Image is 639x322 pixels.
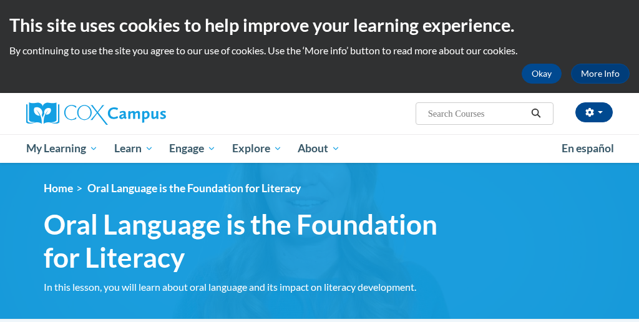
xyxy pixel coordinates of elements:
[571,64,630,84] a: More Info
[161,134,224,163] a: Engage
[562,142,614,155] span: En español
[26,102,209,125] a: Cox Campus
[554,135,622,162] a: En español
[290,134,349,163] a: About
[169,141,216,156] span: Engage
[9,44,630,57] p: By continuing to use the site you agree to our use of cookies. Use the ‘More info’ button to read...
[298,141,340,156] span: About
[522,64,562,84] button: Okay
[17,134,622,163] div: Main menu
[224,134,290,163] a: Explore
[575,102,613,122] button: Account Settings
[106,134,162,163] a: Learn
[527,106,545,121] button: Search
[26,141,98,156] span: My Learning
[427,106,527,121] input: Search Courses
[44,182,73,195] a: Home
[44,280,474,294] div: In this lesson, you will learn about oral language and its impact on literacy development.
[44,208,474,274] span: Oral Language is the Foundation for Literacy
[9,12,630,37] h2: This site uses cookies to help improve your learning experience.
[87,182,301,195] span: Oral Language is the Foundation for Literacy
[114,141,154,156] span: Learn
[26,102,166,125] img: Cox Campus
[18,134,106,163] a: My Learning
[232,141,282,156] span: Explore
